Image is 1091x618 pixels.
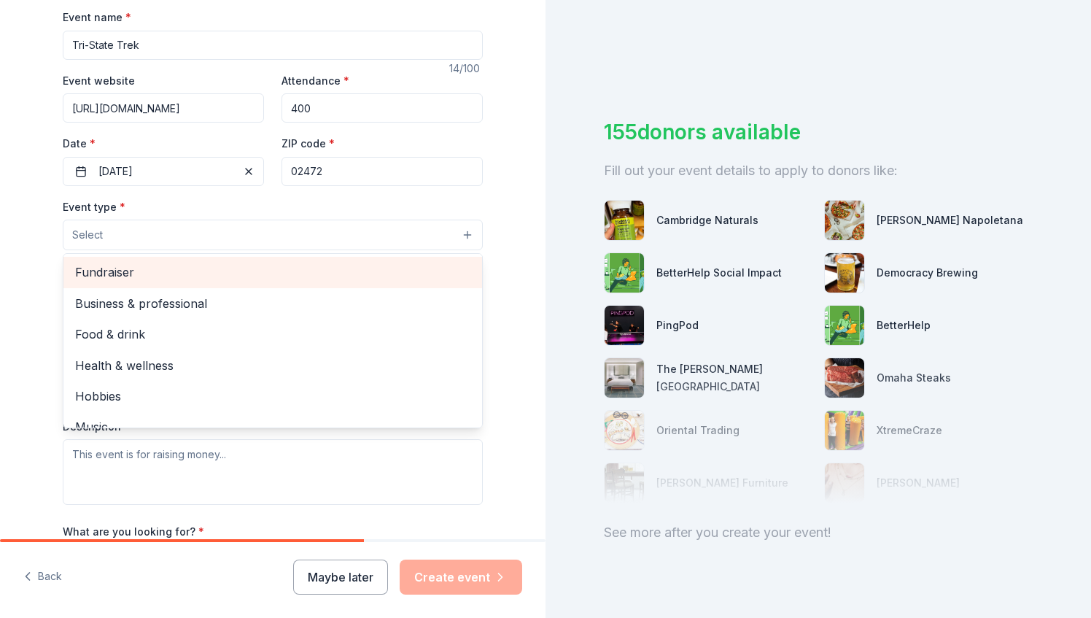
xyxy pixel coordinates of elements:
[63,253,483,428] div: Select
[75,387,470,406] span: Hobbies
[75,294,470,313] span: Business & professional
[75,325,470,344] span: Food & drink
[75,356,470,375] span: Health & wellness
[63,220,483,250] button: Select
[75,417,470,436] span: Music
[75,263,470,282] span: Fundraiser
[72,226,103,244] span: Select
